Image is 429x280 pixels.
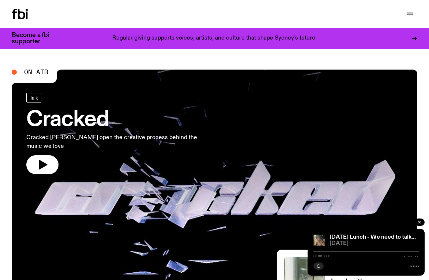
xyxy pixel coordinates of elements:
span: Talk [30,95,38,100]
h3: Become a fbi supporter [12,32,59,45]
a: [DATE] Lunch - We need to talk... [330,234,416,240]
p: Cracked [PERSON_NAME] open the creative process behind the music we love [26,133,214,151]
p: Regular giving supports voices, artists, and culture that shape Sydney’s future. [112,35,317,42]
span: On Air [24,69,48,75]
span: -:--:-- [403,254,419,258]
span: 0:00:00 [313,254,329,258]
span: [DATE] [330,241,419,246]
a: Talk [26,93,41,102]
h3: Cracked [26,110,214,130]
a: CrackedCracked [PERSON_NAME] open the creative process behind the music we love [26,93,214,174]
